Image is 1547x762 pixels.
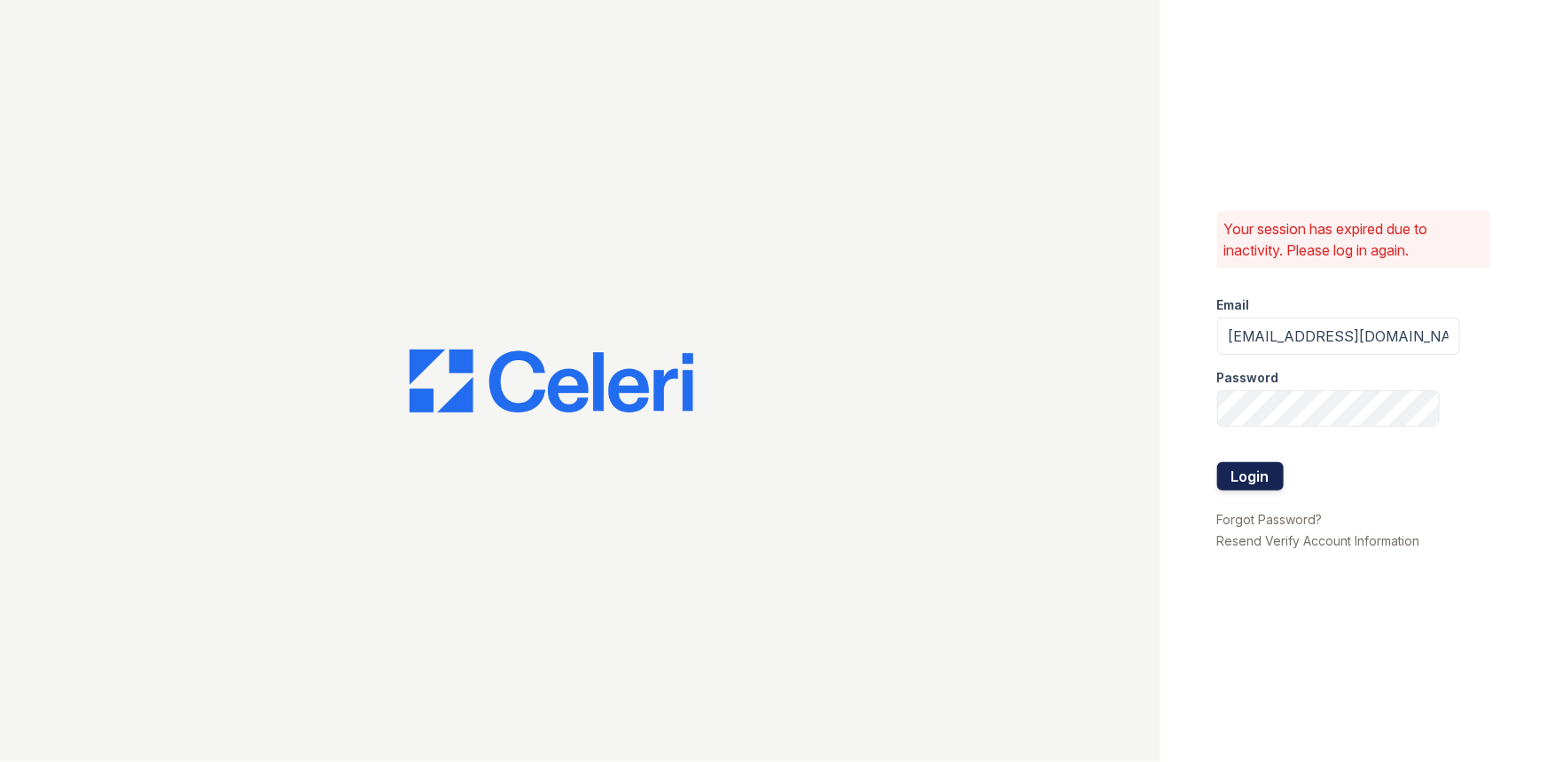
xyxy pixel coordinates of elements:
[1217,512,1323,527] a: Forgot Password?
[1217,296,1250,314] label: Email
[1224,218,1483,261] p: Your session has expired due to inactivity. Please log in again.
[1217,369,1279,387] label: Password
[1217,533,1420,548] a: Resend Verify Account Information
[1217,462,1284,491] button: Login
[410,350,693,413] img: CE_Logo_Blue-a8612792a0a2168367f1c8372b55b34899dd931a85d93a1a3d3e32e68fde9ad4.png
